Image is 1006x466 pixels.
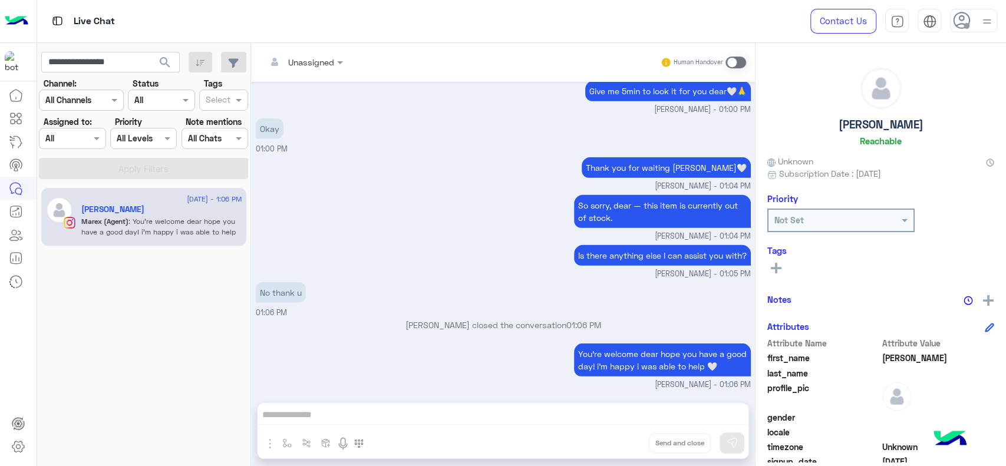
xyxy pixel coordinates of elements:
span: [PERSON_NAME] - 01:04 PM [655,181,751,192]
span: 01:00 PM [256,144,288,153]
button: Send and close [649,433,711,453]
img: Instagram [64,217,75,229]
a: tab [885,9,909,34]
h6: Attributes [767,321,809,332]
span: null [882,411,995,424]
img: 317874714732967 [5,51,26,72]
span: Unknown [882,441,995,453]
p: Live Chat [74,14,115,29]
label: Note mentions [186,115,242,128]
span: last_name [767,367,880,379]
label: Priority [115,115,142,128]
label: Assigned to: [44,115,92,128]
span: Attribute Name [767,337,880,349]
span: gender [767,411,880,424]
img: defaultAdmin.png [882,382,912,411]
button: Apply Filters [39,158,248,179]
span: [DATE] - 1:06 PM [187,194,242,204]
span: Subscription Date : [DATE] [779,167,881,180]
p: 23/8/2025, 1:00 PM [585,81,751,101]
h5: [PERSON_NAME] [839,118,923,131]
span: [PERSON_NAME] - 01:05 PM [655,269,751,280]
img: tab [50,14,65,28]
label: Channel: [44,77,77,90]
span: Marex (Agent) [81,217,128,226]
small: Human Handover [674,58,723,67]
p: 23/8/2025, 1:06 PM [574,343,751,376]
img: notes [964,296,973,305]
p: 23/8/2025, 1:04 PM [582,157,751,178]
img: Logo [5,9,28,34]
p: 23/8/2025, 1:05 PM [574,245,751,266]
span: 01:06 PM [256,308,287,317]
p: 23/8/2025, 1:00 PM [256,118,283,139]
img: tab [923,15,936,28]
img: defaultAdmin.png [861,68,901,108]
span: Attribute Value [882,337,995,349]
span: locale [767,426,880,438]
h5: Lina [81,204,144,214]
span: first_name [767,352,880,364]
h6: Notes [767,294,791,305]
span: null [882,426,995,438]
span: You're welcome dear hope you have a good day! i'm happy i was able to help 🤍 [81,217,236,247]
span: search [158,55,172,70]
a: Contact Us [810,9,876,34]
span: Lina [882,352,995,364]
img: hulul-logo.png [929,419,971,460]
label: Status [133,77,159,90]
img: tab [890,15,904,28]
img: add [983,295,994,306]
img: defaultAdmin.png [46,197,72,223]
span: [PERSON_NAME] - 01:00 PM [654,104,751,115]
img: profile [979,14,994,29]
h6: Reachable [860,135,902,146]
button: search [151,52,180,77]
span: [PERSON_NAME] - 01:06 PM [655,379,751,391]
span: 01:06 PM [566,320,601,330]
div: Select [204,93,230,108]
h6: Tags [767,245,994,256]
span: Unknown [767,155,813,167]
h6: Priority [767,193,798,204]
span: timezone [767,441,880,453]
span: [PERSON_NAME] - 01:04 PM [655,231,751,242]
span: profile_pic [767,382,880,409]
p: [PERSON_NAME] closed the conversation [256,319,751,331]
p: 23/8/2025, 1:06 PM [256,282,306,303]
label: Tags [204,77,222,90]
p: 23/8/2025, 1:04 PM [574,195,751,228]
